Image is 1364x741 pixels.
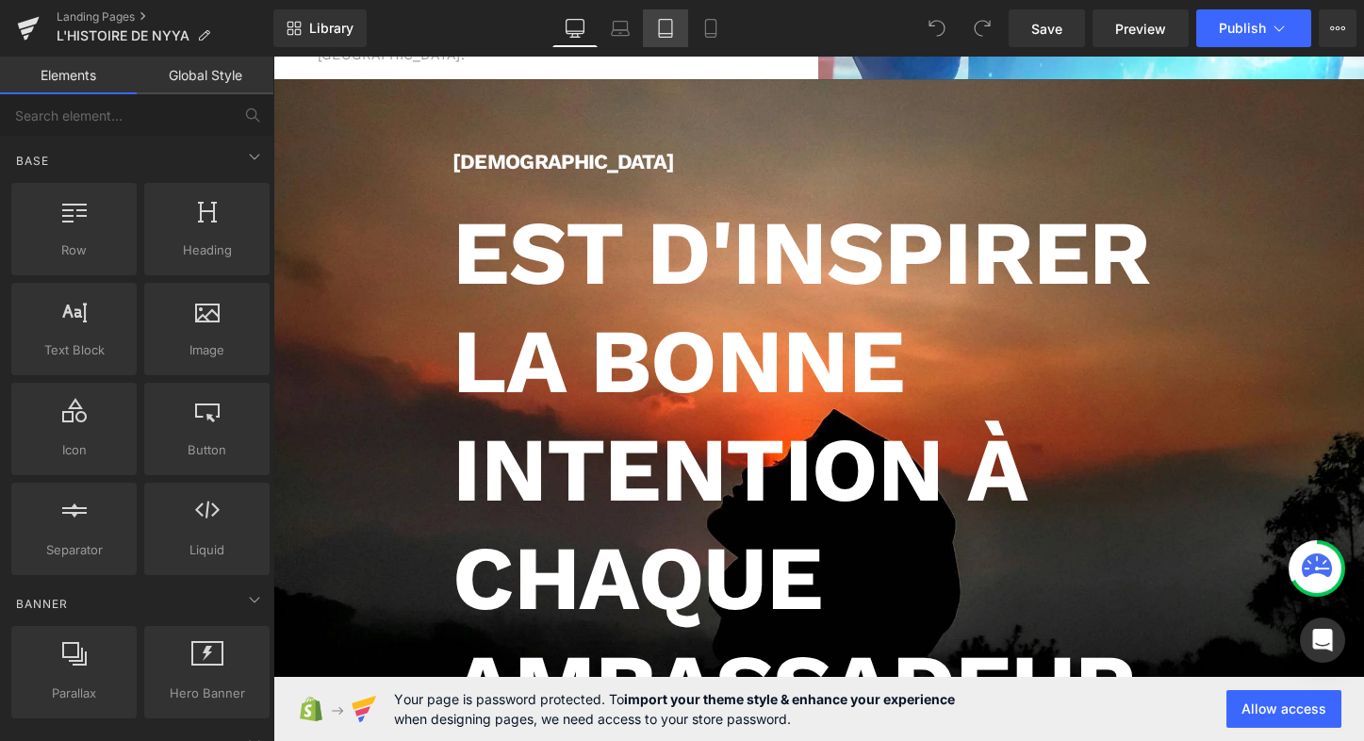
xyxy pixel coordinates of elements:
a: New Library [273,9,367,47]
span: Publish [1219,21,1266,36]
span: Heading [150,240,264,260]
span: Image [150,340,264,360]
span: Banner [14,595,70,613]
span: Row [17,240,131,260]
button: Allow access [1226,690,1341,728]
strong: import your theme style & enhance your experience [624,691,955,707]
span: Your page is password protected. To when designing pages, we need access to your store password. [394,689,955,729]
span: Save [1031,19,1062,39]
span: Separator [17,540,131,560]
h1: [DEMOGRAPHIC_DATA] [189,99,1141,121]
span: Hero Banner [150,683,264,703]
a: Mobile [688,9,733,47]
span: Liquid [150,540,264,560]
button: More [1319,9,1356,47]
button: Redo [963,9,1001,47]
span: L'HISTOIRE DE NYYA [57,28,189,43]
button: Publish [1196,9,1311,47]
a: Tablet [643,9,688,47]
a: Global Style [137,57,273,94]
div: Open Intercom Messenger [1300,617,1345,663]
span: Icon [17,440,131,460]
a: Landing Pages [57,9,273,25]
span: Parallax [17,683,131,703]
a: Laptop [598,9,643,47]
a: Desktop [552,9,598,47]
a: Preview [1093,9,1189,47]
span: Text Block [17,340,131,360]
span: Button [150,440,264,460]
span: Base [14,152,51,170]
button: Undo [918,9,956,47]
span: Library [309,20,353,37]
span: Preview [1115,19,1166,39]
